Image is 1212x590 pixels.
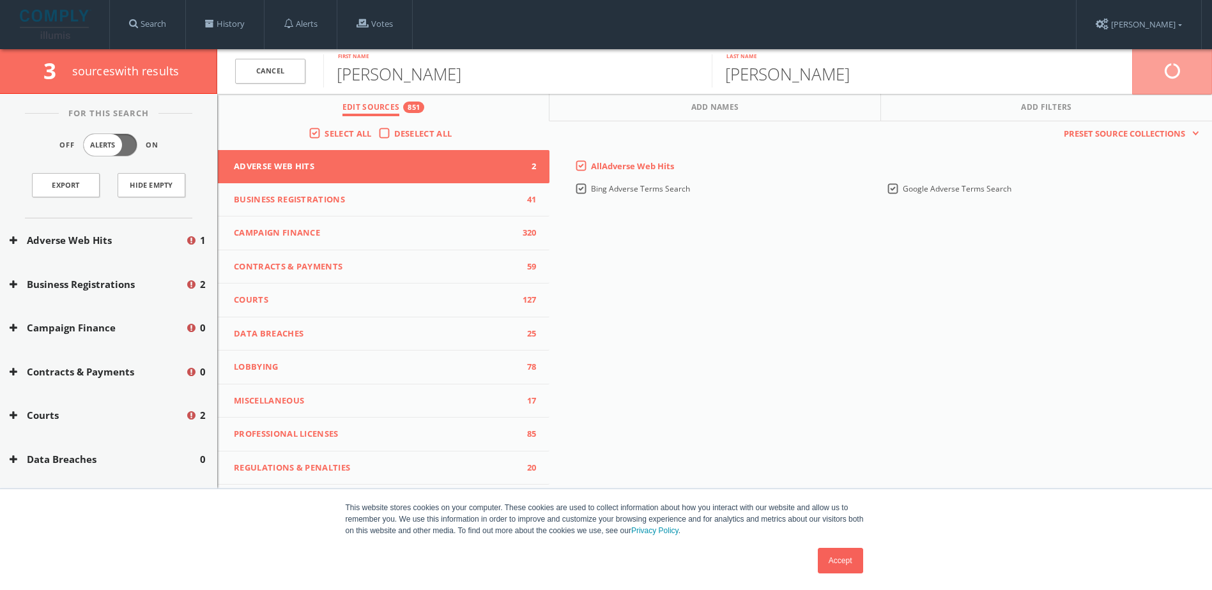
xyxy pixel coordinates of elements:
span: 127 [518,294,537,306]
span: Business Registrations [234,193,518,206]
button: Lobbying78 [218,351,549,384]
span: Contracts & Payments [234,261,518,273]
span: 41 [518,193,537,206]
span: 78 [518,361,537,374]
button: Contracts & Payments59 [218,250,549,284]
span: For This Search [59,107,158,120]
button: Miscellaneous17 [218,384,549,418]
a: Accept [818,548,863,573]
span: All Adverse Web Hits [591,160,674,172]
span: Add Filters [1021,102,1072,116]
a: Privacy Policy [631,526,679,535]
span: Select All [325,128,371,139]
button: Business Registrations41 [218,183,549,217]
span: On [146,140,158,151]
span: 59 [518,261,537,273]
button: Courts127 [218,284,549,317]
span: Adverse Web Hits [234,160,518,173]
span: Deselect All [394,128,452,139]
span: Bing Adverse Terms Search [591,183,690,194]
button: Data Breaches25 [218,317,549,351]
span: 3 [43,56,67,86]
button: Contracts & Payments [10,365,185,379]
span: source s with results [72,63,180,79]
button: Campaign Finance320 [218,216,549,250]
button: Regulations & Penalties20 [218,451,549,485]
button: Sanctions & Watch Lists24 [218,485,549,518]
button: Preset Source Collections [1057,128,1199,140]
span: 2 [200,408,206,423]
button: Add Names [549,94,881,121]
span: Edit Sources [342,102,400,116]
span: Campaign Finance [234,227,518,239]
span: 320 [518,227,537,239]
span: 17 [518,395,537,407]
button: Campaign Finance [10,321,185,335]
span: 20 [518,462,537,474]
span: Add Names [691,102,739,116]
p: This website stores cookies on your computer. These cookies are used to collect information about... [346,502,867,536]
span: Off [59,140,75,151]
img: illumis [20,10,91,39]
button: Data Breaches [10,452,200,467]
button: Adverse Web Hits [10,233,185,248]
span: Courts [234,294,518,306]
span: Miscellaneous [234,395,518,407]
span: 0 [200,452,206,467]
span: Data Breaches [234,328,518,340]
span: 1 [200,233,206,248]
span: Regulations & Penalties [234,462,518,474]
button: Courts [10,408,185,423]
span: 2 [518,160,537,173]
button: Adverse Web Hits2 [218,150,549,183]
button: Add Filters [881,94,1212,121]
button: Edit Sources851 [218,94,549,121]
span: Lobbying [234,361,518,374]
a: Export [32,173,100,197]
button: Professional Licenses85 [218,418,549,451]
button: Hide Empty [118,173,185,197]
span: 0 [200,321,206,335]
span: 2 [200,277,206,292]
span: 85 [518,428,537,441]
span: 0 [200,365,206,379]
span: Preset Source Collections [1057,128,1192,140]
span: Professional Licenses [234,428,518,441]
div: 851 [403,102,424,113]
span: 25 [518,328,537,340]
span: Google Adverse Terms Search [903,183,1011,194]
a: Cancel [235,59,305,84]
button: Business Registrations [10,277,185,292]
